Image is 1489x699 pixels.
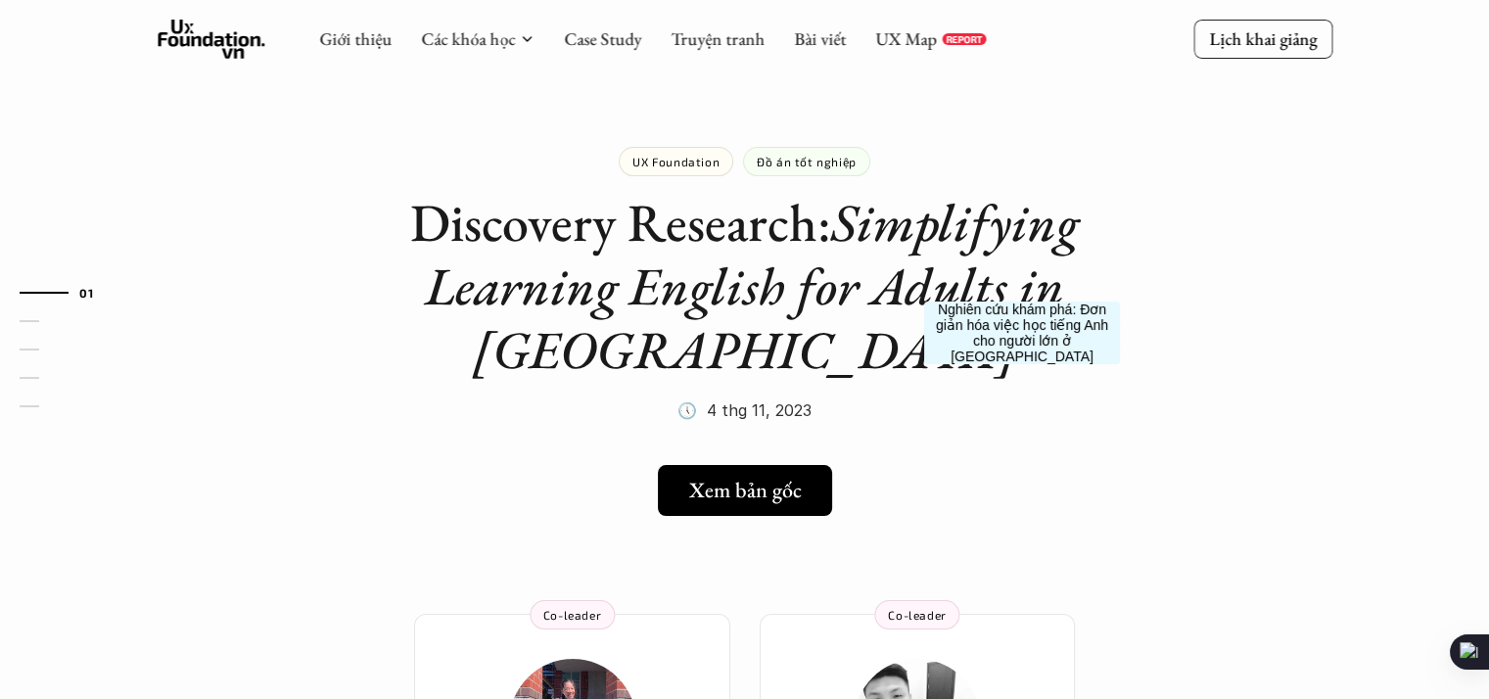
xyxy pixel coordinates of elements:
a: Bài viết [794,27,846,50]
a: 01 [20,281,113,304]
a: Xem bản gốc [658,465,832,516]
h5: Xem bản gốc [689,478,802,503]
p: Co-leader [543,608,601,622]
h1: Discovery Research: [353,191,1137,381]
p: Lịch khai giảng [1209,27,1317,50]
a: Truyện tranh [671,27,765,50]
em: Simplifying Learning English for Adults in [GEOGRAPHIC_DATA] [425,188,1091,384]
p: Co-leader [888,608,946,622]
a: Các khóa học [421,27,515,50]
a: Giới thiệu [319,27,392,50]
p: Đồ án tốt nghiệp [757,155,857,168]
a: Lịch khai giảng [1193,20,1332,58]
strong: 01 [79,286,93,300]
p: REPORT [946,33,982,45]
a: REPORT [942,33,986,45]
a: UX Map [875,27,937,50]
p: 🕔 4 thg 11, 2023 [677,396,812,425]
a: Case Study [564,27,641,50]
p: UX Foundation [632,155,720,168]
